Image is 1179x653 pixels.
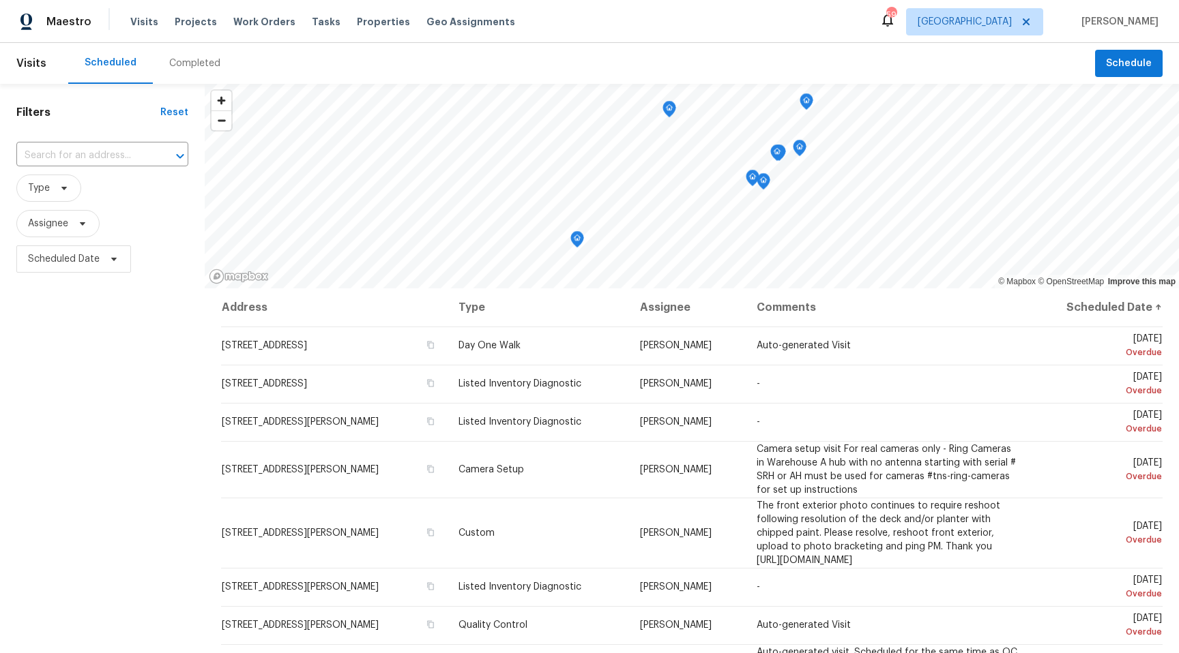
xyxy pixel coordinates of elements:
span: [STREET_ADDRESS][PERSON_NAME] [222,417,379,427]
div: Overdue [1039,533,1162,547]
span: [DATE] [1039,521,1162,547]
span: [PERSON_NAME] [640,465,712,474]
span: [PERSON_NAME] [640,379,712,389]
div: Map marker [570,231,584,252]
span: Auto-generated Visit [757,620,851,630]
span: Geo Assignments [426,15,515,29]
span: Work Orders [233,15,295,29]
h1: Filters [16,106,160,119]
span: Schedule [1106,55,1152,72]
button: Schedule [1095,50,1163,78]
span: Projects [175,15,217,29]
span: Maestro [46,15,91,29]
div: 59 [886,8,896,22]
span: Scheduled Date [28,252,100,266]
div: Reset [160,106,188,119]
span: Tasks [312,17,340,27]
a: OpenStreetMap [1038,277,1104,286]
span: [DATE] [1039,575,1162,601]
button: Copy Address [424,377,437,389]
span: Type [28,181,50,195]
span: [STREET_ADDRESS] [222,379,307,389]
div: Map marker [757,173,770,194]
input: Search for an address... [16,145,150,166]
div: Map marker [793,140,806,161]
span: [STREET_ADDRESS][PERSON_NAME] [222,582,379,592]
th: Assignee [629,288,746,326]
div: Overdue [1039,470,1162,483]
button: Copy Address [424,618,437,631]
div: Overdue [1039,587,1162,601]
div: Map marker [800,93,813,115]
span: [DATE] [1039,372,1162,397]
button: Zoom in [212,91,231,110]
span: [STREET_ADDRESS][PERSON_NAME] [222,620,379,630]
span: Visits [16,48,46,78]
button: Zoom out [212,110,231,130]
div: Overdue [1039,422,1162,436]
a: Mapbox homepage [209,269,269,284]
span: Day One Walk [458,341,521,350]
button: Copy Address [424,339,437,351]
span: [STREET_ADDRESS][PERSON_NAME] [222,528,379,538]
span: [PERSON_NAME] [640,620,712,630]
span: [PERSON_NAME] [640,528,712,538]
button: Open [171,147,190,166]
div: Overdue [1039,384,1162,397]
span: Visits [130,15,158,29]
th: Scheduled Date ↑ [1028,288,1163,326]
th: Type [448,288,629,326]
a: Mapbox [998,277,1036,286]
th: Address [221,288,448,326]
span: Camera setup visit For real cameras only - Ring Cameras in Warehouse A hub with no antenna starti... [757,444,1016,495]
span: The front exterior photo continues to require reshoot following resolution of the deck and/or pla... [757,501,1000,565]
div: Map marker [770,145,784,166]
span: [DATE] [1039,334,1162,359]
span: [DATE] [1039,613,1162,639]
span: - [757,582,760,592]
span: Quality Control [458,620,527,630]
span: [PERSON_NAME] [640,341,712,350]
button: Copy Address [424,415,437,427]
span: [DATE] [1039,410,1162,436]
span: [PERSON_NAME] [1076,15,1159,29]
span: [PERSON_NAME] [640,582,712,592]
a: Improve this map [1108,277,1176,286]
span: Zoom out [212,111,231,130]
span: Listed Inventory Diagnostic [458,417,581,427]
span: [STREET_ADDRESS][PERSON_NAME] [222,465,379,474]
button: Copy Address [424,580,437,592]
span: Camera Setup [458,465,524,474]
div: Overdue [1039,625,1162,639]
span: Assignee [28,217,68,230]
div: Map marker [746,170,759,191]
span: [PERSON_NAME] [640,417,712,427]
span: - [757,379,760,389]
div: Scheduled [85,56,136,70]
div: Overdue [1039,346,1162,359]
div: Completed [169,57,220,70]
span: [GEOGRAPHIC_DATA] [918,15,1012,29]
span: Properties [357,15,410,29]
span: Listed Inventory Diagnostic [458,582,581,592]
span: Auto-generated Visit [757,341,851,350]
button: Copy Address [424,463,437,475]
canvas: Map [205,84,1179,288]
div: Map marker [663,101,676,122]
span: - [757,417,760,427]
th: Comments [746,288,1028,326]
span: Listed Inventory Diagnostic [458,379,581,389]
span: [DATE] [1039,458,1162,483]
span: [STREET_ADDRESS] [222,341,307,350]
span: Custom [458,528,495,538]
button: Copy Address [424,526,437,538]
